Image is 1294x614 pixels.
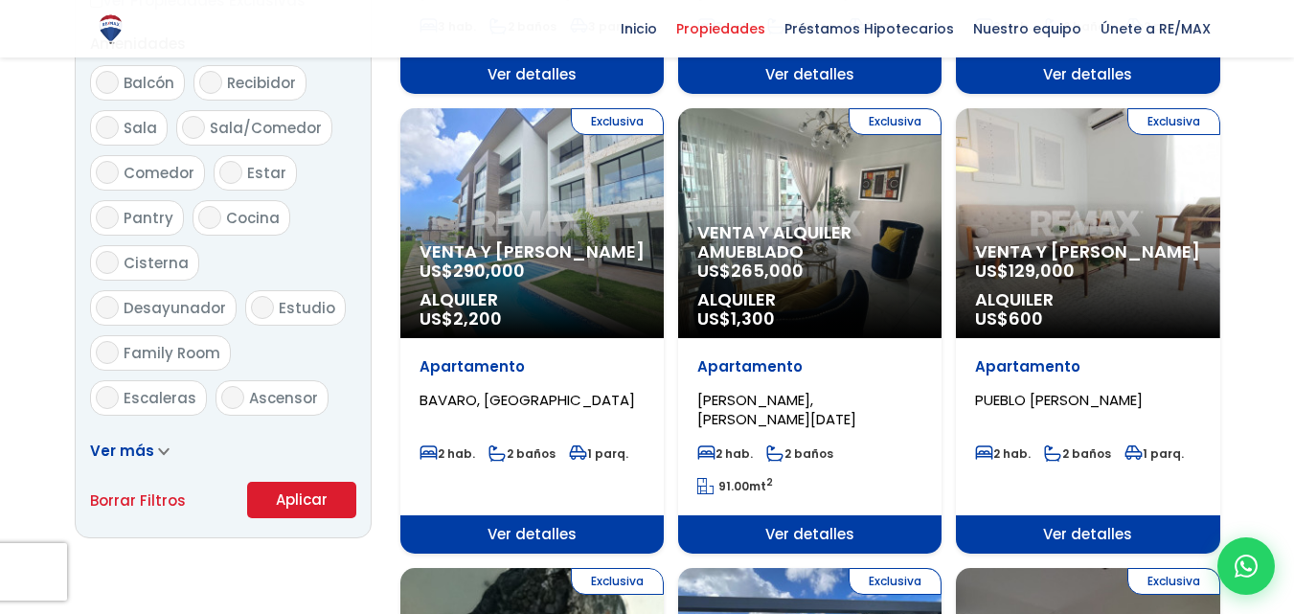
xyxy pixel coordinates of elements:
[96,71,119,94] input: Balcón
[124,163,194,183] span: Comedor
[221,386,244,409] input: Ascensor
[667,14,775,43] span: Propiedades
[420,390,635,410] span: BAVARO, [GEOGRAPHIC_DATA]
[400,108,664,554] a: Exclusiva Venta y [PERSON_NAME] US$290,000 Alquiler US$2,200 Apartamento BAVARO, [GEOGRAPHIC_DATA...
[775,14,964,43] span: Préstamos Hipotecarios
[975,307,1043,330] span: US$
[964,14,1091,43] span: Nuestro equipo
[697,259,804,283] span: US$
[488,445,556,462] span: 2 baños
[678,108,942,554] a: Exclusiva Venta y alquiler amueblado US$265,000 Alquiler US$1,300 Apartamento [PERSON_NAME], [PER...
[420,290,645,309] span: Alquiler
[1009,307,1043,330] span: 600
[124,388,196,408] span: Escaleras
[96,386,119,409] input: Escaleras
[420,307,502,330] span: US$
[251,296,274,319] input: Estudio
[453,307,502,330] span: 2,200
[956,56,1219,94] span: Ver detalles
[420,445,475,462] span: 2 hab.
[697,445,753,462] span: 2 hab.
[420,242,645,262] span: Venta y [PERSON_NAME]
[1124,445,1184,462] span: 1 parq.
[124,118,157,138] span: Sala
[569,445,628,462] span: 1 parq.
[975,242,1200,262] span: Venta y [PERSON_NAME]
[124,73,174,93] span: Balcón
[400,515,664,554] span: Ver detalles
[975,390,1143,410] span: PUEBLO [PERSON_NAME]
[1127,108,1220,135] span: Exclusiva
[219,161,242,184] input: Estar
[678,56,942,94] span: Ver detalles
[956,108,1219,554] a: Exclusiva Venta y [PERSON_NAME] US$129,000 Alquiler US$600 Apartamento PUEBLO [PERSON_NAME] 2 hab...
[697,307,775,330] span: US$
[571,108,664,135] span: Exclusiva
[199,71,222,94] input: Recibidor
[400,56,664,94] span: Ver detalles
[90,489,186,512] a: Borrar Filtros
[697,357,922,376] p: Apartamento
[249,388,318,408] span: Ascensor
[227,73,296,93] span: Recibidor
[226,208,280,228] span: Cocina
[975,357,1200,376] p: Apartamento
[94,12,127,46] img: Logo de REMAX
[96,296,119,319] input: Desayunador
[697,290,922,309] span: Alquiler
[1127,568,1220,595] span: Exclusiva
[96,341,119,364] input: Family Room
[124,298,226,318] span: Desayunador
[571,568,664,595] span: Exclusiva
[210,118,322,138] span: Sala/Comedor
[453,259,525,283] span: 290,000
[975,290,1200,309] span: Alquiler
[956,515,1219,554] span: Ver detalles
[182,116,205,139] input: Sala/Comedor
[697,478,773,494] span: mt
[849,568,942,595] span: Exclusiva
[731,307,775,330] span: 1,300
[247,163,286,183] span: Estar
[611,14,667,43] span: Inicio
[731,259,804,283] span: 265,000
[420,357,645,376] p: Apartamento
[96,251,119,274] input: Cisterna
[96,116,119,139] input: Sala
[1009,259,1075,283] span: 129,000
[247,482,356,518] button: Aplicar
[90,441,154,461] span: Ver más
[124,253,189,273] span: Cisterna
[124,343,220,363] span: Family Room
[90,441,170,461] a: Ver más
[1044,445,1111,462] span: 2 baños
[975,259,1075,283] span: US$
[279,298,335,318] span: Estudio
[766,475,773,489] sup: 2
[697,223,922,262] span: Venta y alquiler amueblado
[1091,14,1220,43] span: Únete a RE/MAX
[849,108,942,135] span: Exclusiva
[420,259,525,283] span: US$
[718,478,749,494] span: 91.00
[975,445,1031,462] span: 2 hab.
[96,206,119,229] input: Pantry
[678,515,942,554] span: Ver detalles
[697,390,856,429] span: [PERSON_NAME], [PERSON_NAME][DATE]
[124,208,173,228] span: Pantry
[766,445,833,462] span: 2 baños
[96,161,119,184] input: Comedor
[198,206,221,229] input: Cocina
